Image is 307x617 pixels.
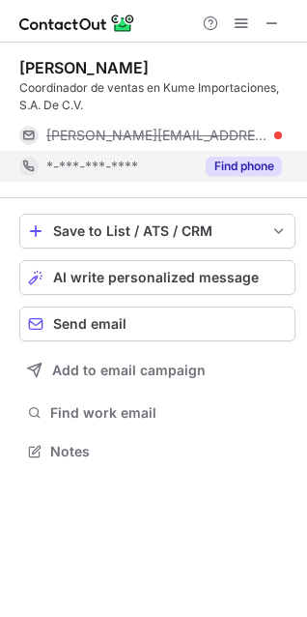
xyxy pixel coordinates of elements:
[19,79,295,114] div: Coordinador de ventas en Kume Importaciones, S.A. De C.V.
[19,307,295,341] button: Send email
[50,443,288,460] span: Notes
[50,404,288,422] span: Find work email
[52,363,206,378] span: Add to email campaign
[19,353,295,388] button: Add to email campaign
[19,399,295,426] button: Find work email
[19,58,149,77] div: [PERSON_NAME]
[46,127,267,144] span: [PERSON_NAME][EMAIL_ADDRESS][DOMAIN_NAME]
[53,316,126,332] span: Send email
[53,270,259,285] span: AI write personalized message
[206,157,282,176] button: Reveal Button
[19,438,295,465] button: Notes
[19,12,135,35] img: ContactOut v5.3.10
[19,214,295,249] button: save-profile-one-click
[19,260,295,295] button: AI write personalized message
[53,223,262,239] div: Save to List / ATS / CRM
